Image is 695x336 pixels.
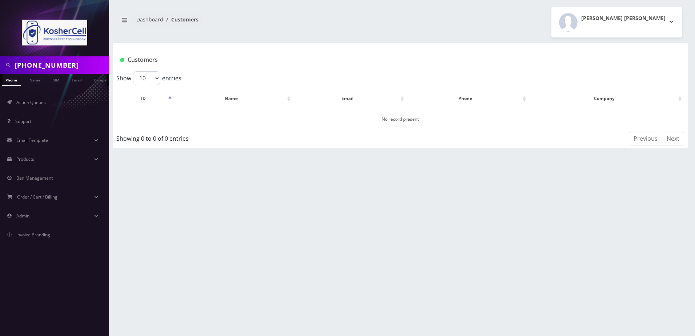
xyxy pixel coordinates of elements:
[116,131,347,143] div: Showing 0 to 0 of 0 entries
[133,71,160,85] select: Showentries
[136,16,163,23] a: Dashboard
[581,15,666,21] h2: [PERSON_NAME] [PERSON_NAME]
[529,88,683,109] th: Company: activate to sort column ascending
[662,132,684,145] a: Next
[116,71,181,85] label: Show entries
[68,74,85,85] a: Email
[118,12,395,33] nav: breadcrumb
[17,194,57,200] span: Order / Cart / Billing
[406,88,528,109] th: Phone: activate to sort column ascending
[16,213,29,219] span: Admin
[15,58,107,72] input: Search in Company
[15,118,31,124] span: Support
[49,74,63,85] a: SIM
[91,74,115,85] a: Company
[22,20,87,45] img: KosherCell
[26,74,44,85] a: Name
[120,56,585,63] h1: Customers
[293,88,406,109] th: Email: activate to sort column ascending
[16,175,53,181] span: Ban Management
[174,88,292,109] th: Name: activate to sort column ascending
[117,110,683,128] td: No record present
[16,232,50,238] span: Invoice Branding
[117,88,173,109] th: ID: activate to sort column descending
[16,99,46,105] span: Action Queues
[2,74,21,86] a: Phone
[629,132,662,145] a: Previous
[551,7,682,37] button: [PERSON_NAME] [PERSON_NAME]
[163,16,198,23] li: Customers
[16,137,48,143] span: Email Template
[16,156,34,162] span: Products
